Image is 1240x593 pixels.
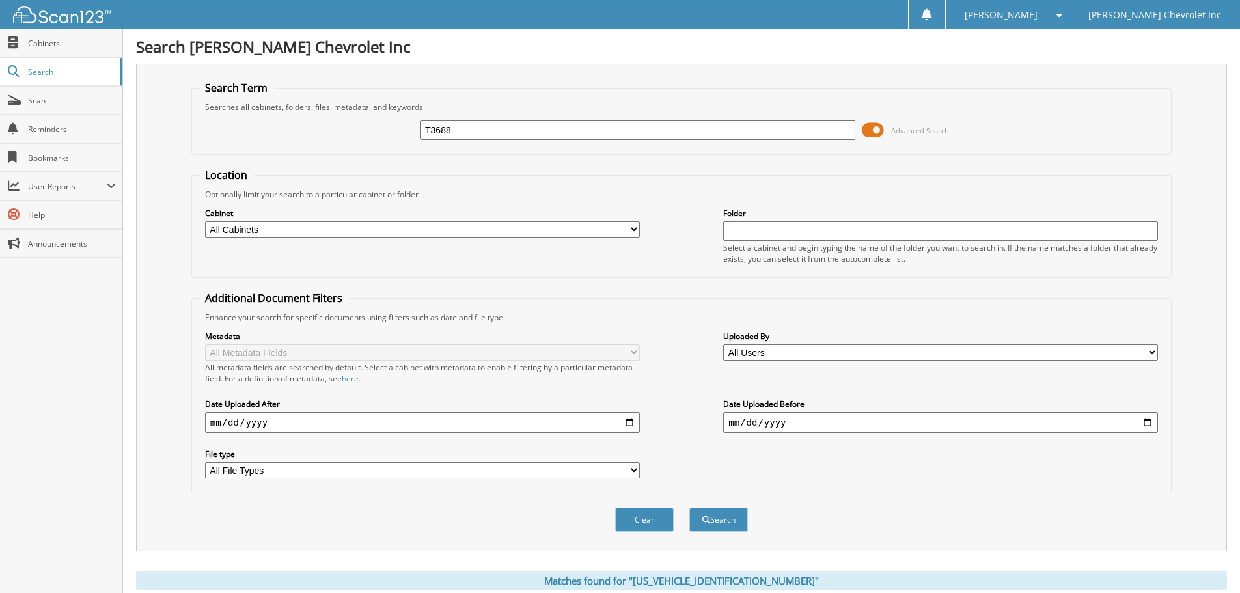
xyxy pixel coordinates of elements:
span: Help [28,210,116,221]
a: here [342,373,359,384]
input: start [205,412,640,433]
div: All metadata fields are searched by default. Select a cabinet with metadata to enable filtering b... [205,362,640,384]
div: Enhance your search for specific documents using filters such as date and file type. [199,312,1164,323]
div: Matches found for "[US_VEHICLE_IDENTIFICATION_NUMBER]" [136,571,1227,590]
span: User Reports [28,181,107,192]
span: Search [28,66,114,77]
span: Cabinets [28,38,116,49]
span: [PERSON_NAME] [965,11,1038,19]
label: Folder [723,208,1158,219]
span: Scan [28,95,116,106]
div: Searches all cabinets, folders, files, metadata, and keywords [199,102,1164,113]
button: Search [689,508,748,532]
label: Date Uploaded Before [723,398,1158,409]
label: Date Uploaded After [205,398,640,409]
legend: Location [199,168,254,182]
input: end [723,412,1158,433]
button: Clear [615,508,674,532]
label: Metadata [205,331,640,342]
iframe: Chat Widget [1175,531,1240,593]
div: Optionally limit your search to a particular cabinet or folder [199,189,1164,200]
span: [PERSON_NAME] Chevrolet Inc [1088,11,1221,19]
label: Cabinet [205,208,640,219]
span: Reminders [28,124,116,135]
img: scan123-logo-white.svg [13,6,111,23]
label: File type [205,448,640,460]
label: Uploaded By [723,331,1158,342]
span: Announcements [28,238,116,249]
span: Advanced Search [891,126,949,135]
legend: Search Term [199,81,274,95]
div: Select a cabinet and begin typing the name of the folder you want to search in. If the name match... [723,242,1158,264]
legend: Additional Document Filters [199,291,349,305]
span: Bookmarks [28,152,116,163]
h1: Search [PERSON_NAME] Chevrolet Inc [136,36,1227,57]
